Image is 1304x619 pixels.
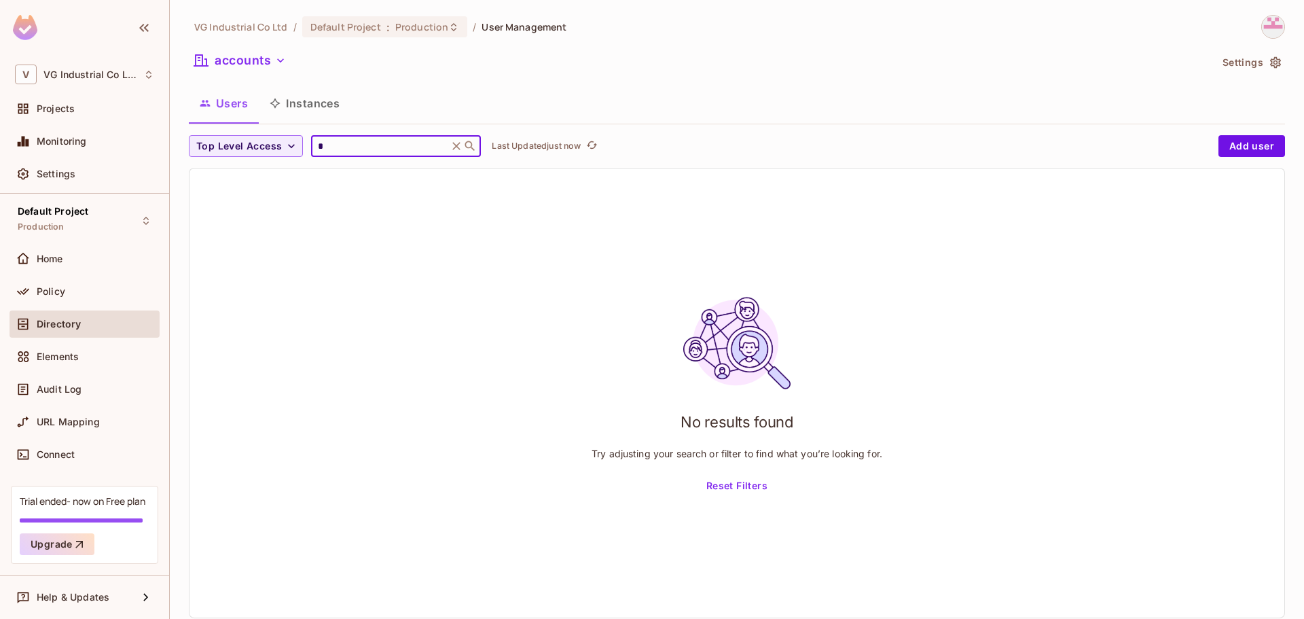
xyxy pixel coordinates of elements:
span: Settings [37,169,75,179]
button: refresh [583,138,600,154]
span: Click to refresh data [581,138,600,154]
span: Directory [37,319,81,330]
button: Add user [1218,135,1285,157]
span: Elements [37,351,79,362]
span: : [386,22,391,33]
span: Connect [37,449,75,460]
div: Trial ended- now on Free plan [20,495,145,508]
span: Production [395,20,448,33]
img: SReyMgAAAABJRU5ErkJggg== [13,15,37,40]
span: Home [37,253,63,264]
button: accounts [189,50,291,71]
keeper-lock: Open Keeper Popup [431,138,448,154]
button: Instances [259,86,350,120]
span: Production [18,222,65,232]
button: Top Level Access [189,135,303,157]
p: Last Updated just now [492,141,581,152]
button: Upgrade [20,533,94,555]
p: Try adjusting your search or filter to find what you’re looking for. [592,447,882,460]
span: Default Project [18,206,88,217]
button: Users [189,86,259,120]
li: / [293,20,297,33]
span: Monitoring [37,136,87,147]
li: / [473,20,476,33]
span: Top Level Access [196,138,282,155]
span: Default Project [310,20,381,33]
span: Projects [37,103,75,114]
span: Policy [37,286,65,297]
button: Reset Filters [701,475,773,497]
span: Audit Log [37,384,81,395]
span: the active workspace [194,20,288,33]
h1: No results found [681,412,793,432]
span: Help & Updates [37,592,109,603]
span: User Management [482,20,566,33]
span: Workspace: VG Industrial Co Ltd [43,69,137,80]
span: V [15,65,37,84]
button: Settings [1217,52,1285,73]
img: developer.admin@vg-industrial.com [1262,16,1284,38]
span: refresh [586,139,598,153]
span: URL Mapping [37,417,100,427]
